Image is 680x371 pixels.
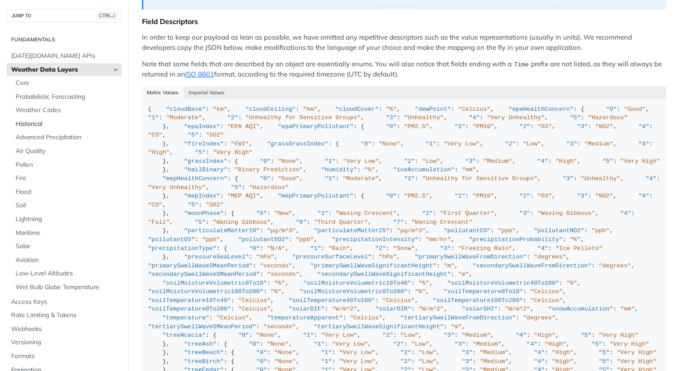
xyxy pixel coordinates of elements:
[591,227,610,234] span: "ppb"
[505,306,530,312] span: "W/m^2"
[469,114,480,121] span: "4"
[16,79,119,88] span: Core
[534,227,584,234] span: "pollutantNO2"
[16,93,119,101] span: Probabilistic Forecasting
[142,17,666,26] div: Field Descriptors
[404,175,415,182] span: "2"
[595,193,613,199] span: "NO2"
[487,114,545,121] span: "Very Unhealthy"
[350,315,382,321] span: "Celcius"
[639,123,649,130] span: "4"
[639,193,649,199] span: "4"
[314,227,389,234] span: "particulateMatter25"
[148,288,263,295] span: "soilMoistureVolumetric100To200"
[415,106,451,113] span: "dewPoint"
[184,166,227,173] span: "hailBinary"
[440,210,494,217] span: "First Quarter"
[444,332,454,339] span: "3"
[188,132,198,138] span: "5"
[249,245,259,252] span: "0"
[213,149,252,156] span: "Very High"
[202,236,220,243] span: "ppb"
[447,280,559,286] span: "soilMoistureVolumetric40To100"
[538,123,552,130] span: "O3"
[602,158,613,165] span: "5"
[418,306,444,312] span: "W/m^2"
[473,341,502,347] span: "Medium"
[184,210,224,217] span: "moonPhase"
[339,358,375,365] span: "Very Low"
[227,123,260,130] span: "EPA AQI"
[422,158,440,165] span: "Low"
[382,297,415,304] span: "Celcius"
[142,59,666,80] p: Note that some fields that are described by an object are essentially enums. You will also notice...
[267,315,343,321] span: "temperatureApparent"
[148,132,162,138] span: "CO"
[278,175,300,182] span: "Good"
[11,77,121,90] a: Core
[148,262,253,269] span: "primarySwellWaveSMeanPeriod"
[570,114,581,121] span: "5"
[260,262,292,269] span: "seconds"
[397,227,426,234] span: "μg/m^3"
[184,358,224,365] span: "treeBirch"
[620,210,631,217] span: "4"
[577,123,588,130] span: "3"
[343,158,379,165] span: "Very Low"
[16,106,119,115] span: Weather Codes
[11,172,121,185] a: Fire
[166,114,202,121] span: "Moderate"
[382,332,393,339] span: "2"
[206,132,224,138] span: "SO2"
[425,141,436,147] span: "1"
[184,158,227,165] span: "grassIndex"
[577,193,588,199] span: "3"
[566,141,577,147] span: "3"
[16,133,119,142] span: Advanced Precipitation
[213,106,227,113] span: "km"
[469,236,563,243] span: "precipitationProbability"
[16,215,119,224] span: Lightning
[11,281,121,294] a: Wet Bulb Globe Temperature
[16,283,119,292] span: Wet Bulb Globe Temperature
[16,120,119,129] span: Historical
[519,210,530,217] span: "3"
[296,236,314,243] span: "ppb"
[418,280,429,286] span: "%"
[213,219,271,226] span: "Waning Gibbous"
[184,349,224,356] span: "treeBeech"
[11,199,121,212] a: Soil
[393,245,415,252] span: "Snow"
[393,341,404,347] span: "2"
[260,158,271,165] span: "0"
[256,358,267,365] span: "0"
[300,288,408,295] span: "soilMoistureVolumetric0To200"
[401,315,516,321] span: "tertiarySwellWaveFromDirection"
[523,141,541,147] span: "Low"
[509,106,574,113] span: "epaHealthConcern"
[483,158,512,165] span: "Medium"
[418,349,437,356] span: "Low"
[563,175,573,182] span: "3"
[7,350,121,363] a: Formats
[422,175,537,182] span: "Unhealthy for Sensitive Groups"
[401,332,419,339] span: "Low"
[274,358,296,365] span: "None"
[465,158,476,165] span: "3"
[245,114,360,121] span: "Unhealthy for Sensitive Groups"
[16,147,119,156] span: Air Quality
[148,323,256,330] span: "tertiarySwellWaveSMeanPeriod"
[260,175,271,182] span: "0"
[16,242,119,251] span: Solar
[404,123,429,130] span: "PM2.5"
[418,358,437,365] span: "Low"
[112,66,119,73] button: Hide subpages for Weather Data Layers
[328,245,350,252] span: "Rain"
[581,332,591,339] span: "5"
[519,193,530,199] span: "2"
[148,219,170,226] span: "Full"
[256,210,267,217] span: "0"
[162,175,227,182] span: "mepHealthConcern"
[411,341,429,347] span: "Low"
[271,288,281,295] span: "%"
